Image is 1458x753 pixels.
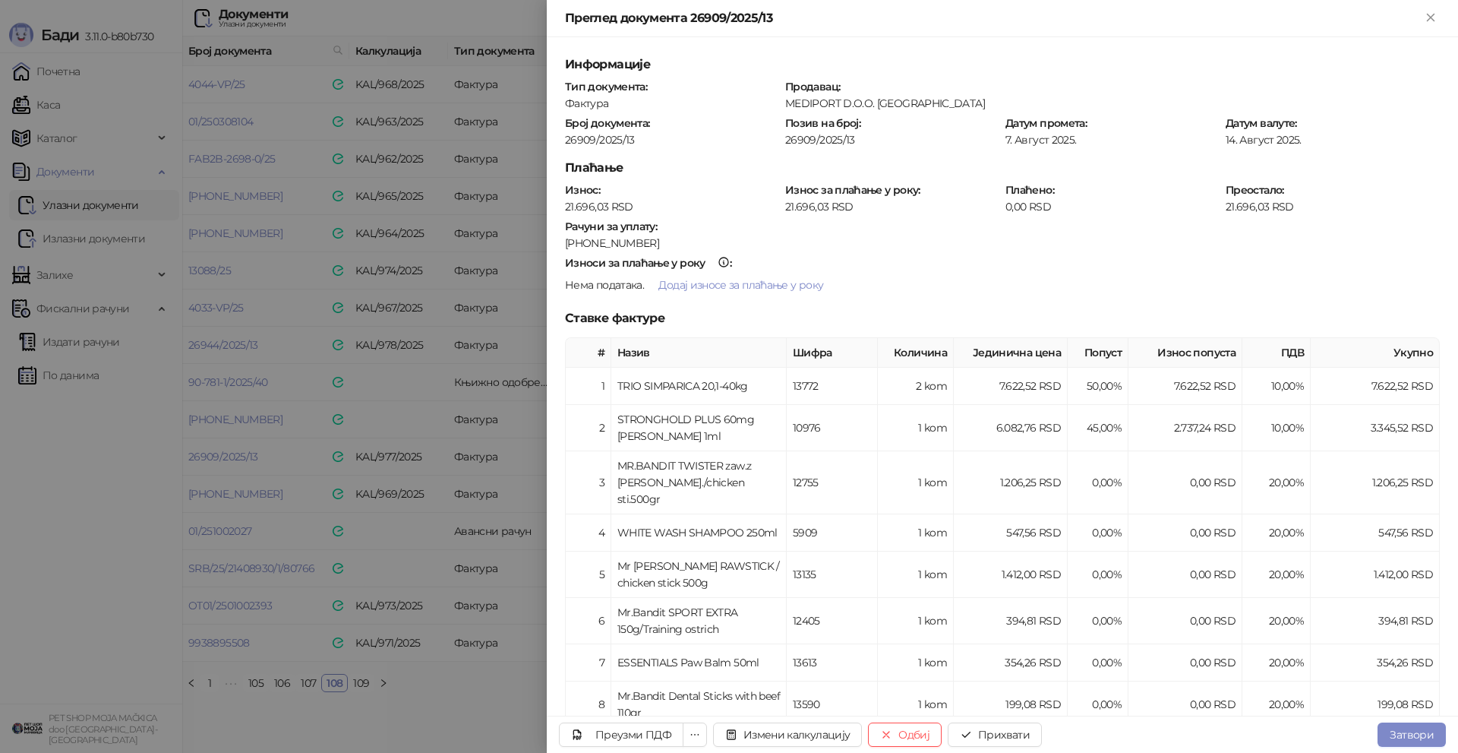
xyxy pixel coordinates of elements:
td: 1 kom [878,405,954,451]
div: Mr.Bandit SPORT EXTRA 150g/Training ostrich [617,604,780,638]
td: 0,00% [1068,552,1128,598]
span: 20,00 % [1269,614,1304,628]
td: 2 kom [878,368,954,405]
td: 13135 [787,552,878,598]
td: 1 kom [878,451,954,514]
td: 0,00 RSD [1128,514,1242,552]
button: Додај износе за плаћање у року [646,273,835,297]
td: 5909 [787,514,878,552]
td: 354,26 RSD [1311,644,1440,682]
button: Измени калкулацију [713,723,862,747]
td: 3.345,52 RSD [1311,405,1440,451]
span: 10,00 % [1271,379,1304,393]
button: Прихвати [948,723,1042,747]
td: 2.737,24 RSD [1128,405,1242,451]
td: 0,00% [1068,682,1128,728]
td: 6 [566,598,611,644]
td: 7 [566,644,611,682]
strong: Датум валуте : [1226,116,1297,130]
td: 7.622,52 RSD [1311,368,1440,405]
td: 6.082,76 RSD [954,405,1068,451]
strong: Износ за плаћање у року : [785,183,920,197]
div: TRIO SIMPARICA 20,1-40kg [617,378,780,394]
div: [PHONE_NUMBER] [565,236,1440,250]
div: 26909/2025/13 [563,133,781,147]
td: 547,56 RSD [954,514,1068,552]
td: 0,00% [1068,514,1128,552]
strong: Датум промета : [1005,116,1087,130]
td: 13590 [787,682,878,728]
div: 14. Август 2025. [1224,133,1441,147]
div: Износи за плаћање у року [565,258,705,268]
th: Укупно [1311,338,1440,368]
a: Преузми ПДФ [559,723,683,747]
td: 1.412,00 RSD [1311,552,1440,598]
span: 20,00 % [1269,568,1304,581]
td: 2 [566,405,611,451]
div: 26909/2025/13 [784,133,999,147]
div: MEDIPORT D.O.O. [GEOGRAPHIC_DATA] [784,96,1439,110]
td: 1 kom [878,514,954,552]
div: Mr.Bandit Dental Sticks with beef 110gr [617,688,780,721]
div: Фактура [563,96,781,110]
button: Одбиј [868,723,942,747]
span: 20,00 % [1269,526,1304,539]
button: Close [1422,9,1440,27]
span: Нема података [565,278,642,292]
td: 1 kom [878,552,954,598]
div: 21.696,03 RSD [784,200,1001,214]
th: ПДВ [1242,338,1311,368]
th: # [566,338,611,368]
td: 3 [566,451,611,514]
td: 1.206,25 RSD [1311,451,1440,514]
td: 0,00 RSD [1128,644,1242,682]
h5: Плаћање [565,159,1440,177]
td: 8 [566,682,611,728]
th: Назив [611,338,787,368]
span: ellipsis [690,729,700,740]
div: Преглед документа 26909/2025/13 [565,9,1422,27]
div: 21.696,03 RSD [1224,200,1441,214]
td: 4 [566,514,611,552]
td: 354,26 RSD [954,644,1068,682]
span: 10,00 % [1271,421,1304,435]
div: 21.696,03 RSD [563,200,781,214]
td: 13772 [787,368,878,405]
td: 1 kom [878,682,954,728]
td: 1 kom [878,598,954,644]
strong: Позив на број : [785,116,860,130]
td: 10976 [787,405,878,451]
td: 0,00 RSD [1128,552,1242,598]
th: Количина [878,338,954,368]
td: 50,00% [1068,368,1128,405]
td: 0,00 RSD [1128,598,1242,644]
strong: Рачуни за уплату : [565,220,657,233]
td: 394,81 RSD [954,598,1068,644]
td: 0,00% [1068,644,1128,682]
td: 13613 [787,644,878,682]
div: WHITE WASH SHAMPOO 250ml [617,524,780,541]
td: 7.622,52 RSD [954,368,1068,405]
span: 20,00 % [1269,476,1304,489]
div: Mr [PERSON_NAME] RAWSTICK / chicken stick 500g [617,558,780,591]
td: 12755 [787,451,878,514]
strong: Износ : [565,183,600,197]
td: 0,00% [1068,598,1128,644]
div: STRONGHOLD PLUS 60mg [PERSON_NAME] 1ml [617,411,780,445]
strong: : [565,256,731,270]
th: Износ попуста [1128,338,1242,368]
div: 0,00 RSD [1004,200,1221,214]
td: 1 [566,368,611,405]
th: Шифра [787,338,878,368]
td: 394,81 RSD [1311,598,1440,644]
td: 547,56 RSD [1311,514,1440,552]
div: . [563,273,1441,297]
button: Затвори [1378,723,1446,747]
td: 5 [566,552,611,598]
td: 199,08 RSD [1311,682,1440,728]
strong: Број документа : [565,116,649,130]
span: 20,00 % [1269,656,1304,669]
th: Јединична цена [954,338,1068,368]
td: 12405 [787,598,878,644]
div: 7. Август 2025. [1004,133,1221,147]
